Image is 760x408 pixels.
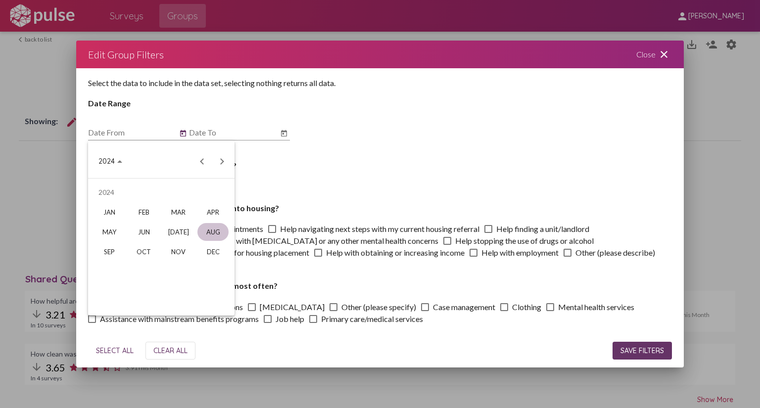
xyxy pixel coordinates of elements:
[196,202,231,222] td: April 2024
[197,223,229,241] div: AUG
[92,202,127,222] td: January 2024
[94,223,125,241] div: MAY
[92,242,127,262] td: September 2024
[163,203,194,221] div: MAR
[92,182,231,202] td: 2024
[98,157,115,166] span: 2024
[197,203,229,221] div: APR
[163,243,194,261] div: NOV
[196,222,231,242] td: August 2024
[127,222,161,242] td: June 2024
[128,243,159,261] div: OCT
[197,243,229,261] div: DEC
[127,242,161,262] td: October 2024
[92,222,127,242] td: May 2024
[163,223,194,241] div: [DATE]
[127,202,161,222] td: February 2024
[128,223,159,241] div: JUN
[161,242,196,262] td: November 2024
[94,243,125,261] div: SEP
[94,203,125,221] div: JAN
[161,202,196,222] td: March 2024
[128,203,159,221] div: FEB
[196,242,231,262] td: December 2024
[161,222,196,242] td: July 2024
[212,151,232,171] button: Next year
[192,151,212,171] button: Previous year
[91,151,130,171] button: Choose date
